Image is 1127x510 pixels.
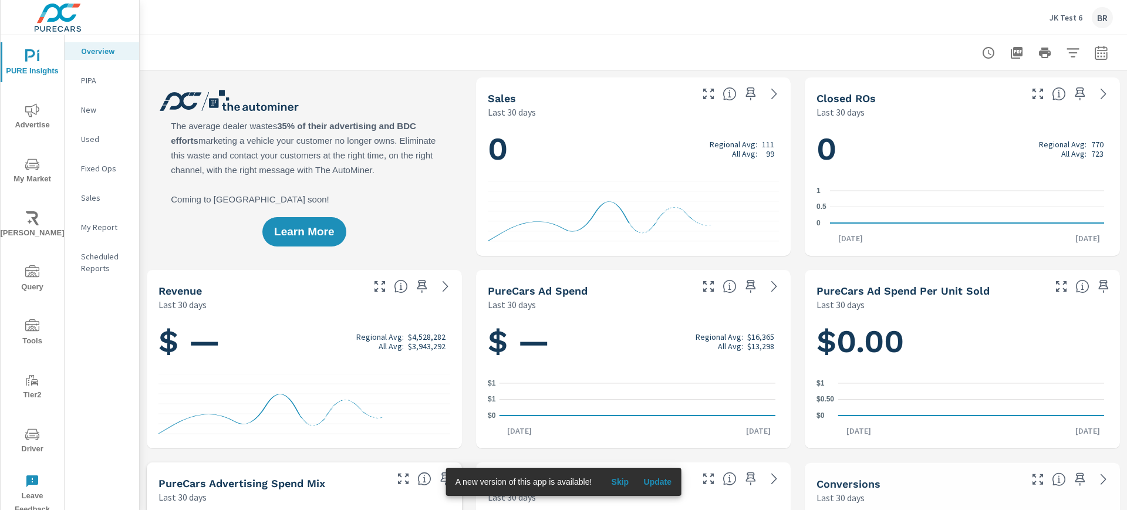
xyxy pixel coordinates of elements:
[436,470,455,488] span: Save this to your personalized report
[1089,41,1113,65] button: Select Date Range
[830,232,871,244] p: [DATE]
[1028,470,1047,489] button: Make Fullscreen
[408,342,446,351] p: $3,943,292
[1094,470,1113,489] a: See more details in report
[1005,41,1028,65] button: "Export Report to PDF"
[499,425,540,437] p: [DATE]
[699,277,718,296] button: Make Fullscreen
[816,219,821,227] text: 0
[643,477,672,487] span: Update
[1075,279,1089,293] span: Average cost of advertising per each vehicle sold at the dealer over the selected date range. The...
[741,470,760,488] span: Save this to your personalized report
[1052,277,1071,296] button: Make Fullscreen
[765,470,784,488] a: See more details in report
[1050,12,1082,23] p: JK Test 6
[379,342,404,351] p: All Avg:
[816,478,880,490] h5: Conversions
[488,411,496,420] text: $0
[699,470,718,488] button: Make Fullscreen
[65,101,139,119] div: New
[1091,140,1104,149] p: 770
[488,105,536,119] p: Last 30 days
[1039,140,1086,149] p: Regional Avg:
[81,221,130,233] p: My Report
[408,332,446,342] p: $4,528,282
[81,45,130,57] p: Overview
[816,92,876,104] h5: Closed ROs
[4,265,60,294] span: Query
[1092,7,1113,28] div: BR
[65,42,139,60] div: Overview
[710,140,757,149] p: Regional Avg:
[488,379,496,387] text: $1
[81,104,130,116] p: New
[765,277,784,296] a: See more details in report
[747,332,774,342] p: $16,365
[606,477,634,487] span: Skip
[816,491,865,505] p: Last 30 days
[816,203,826,211] text: 0.5
[741,277,760,296] span: Save this to your personalized report
[696,332,743,342] p: Regional Avg:
[488,285,588,297] h5: PureCars Ad Spend
[356,332,404,342] p: Regional Avg:
[274,227,334,237] span: Learn More
[4,319,60,348] span: Tools
[158,298,207,312] p: Last 30 days
[4,427,60,456] span: Driver
[838,425,879,437] p: [DATE]
[4,211,60,240] span: [PERSON_NAME]
[370,277,389,296] button: Make Fullscreen
[488,298,536,312] p: Last 30 days
[394,470,413,488] button: Make Fullscreen
[158,285,202,297] h5: Revenue
[488,490,536,504] p: Last 30 days
[4,49,60,78] span: PURE Insights
[738,425,779,437] p: [DATE]
[718,342,743,351] p: All Avg:
[816,129,1108,169] h1: 0
[816,379,825,387] text: $1
[394,279,408,293] span: Total sales revenue over the selected date range. [Source: This data is sourced from the dealer’s...
[1061,149,1086,158] p: All Avg:
[1071,470,1089,489] span: Save this to your personalized report
[81,163,130,174] p: Fixed Ops
[1071,85,1089,103] span: Save this to your personalized report
[1052,472,1066,487] span: The number of dealer-specified goals completed by a visitor. [Source: This data is provided by th...
[732,149,757,158] p: All Avg:
[81,251,130,274] p: Scheduled Reports
[816,298,865,312] p: Last 30 days
[639,472,676,491] button: Update
[699,85,718,103] button: Make Fullscreen
[4,157,60,186] span: My Market
[816,411,825,420] text: $0
[488,396,496,404] text: $1
[1052,87,1066,101] span: Number of Repair Orders Closed by the selected dealership group over the selected time range. [So...
[741,85,760,103] span: Save this to your personalized report
[747,342,774,351] p: $13,298
[816,187,821,195] text: 1
[455,477,592,487] span: A new version of this app is available!
[723,279,737,293] span: Total cost of media for all PureCars channels for the selected dealership group over the selected...
[262,217,346,246] button: Learn More
[488,129,780,169] h1: 0
[65,160,139,177] div: Fixed Ops
[158,477,325,489] h5: PureCars Advertising Spend Mix
[413,277,431,296] span: Save this to your personalized report
[4,103,60,132] span: Advertise
[81,192,130,204] p: Sales
[4,373,60,402] span: Tier2
[723,87,737,101] span: Number of vehicles sold by the dealership over the selected date range. [Source: This data is sou...
[1028,85,1047,103] button: Make Fullscreen
[1094,85,1113,103] a: See more details in report
[65,130,139,148] div: Used
[1067,232,1108,244] p: [DATE]
[81,133,130,145] p: Used
[762,140,774,149] p: 111
[65,189,139,207] div: Sales
[766,149,774,158] p: 99
[436,277,455,296] a: See more details in report
[816,285,990,297] h5: PureCars Ad Spend Per Unit Sold
[601,472,639,491] button: Skip
[488,322,780,362] h1: $ —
